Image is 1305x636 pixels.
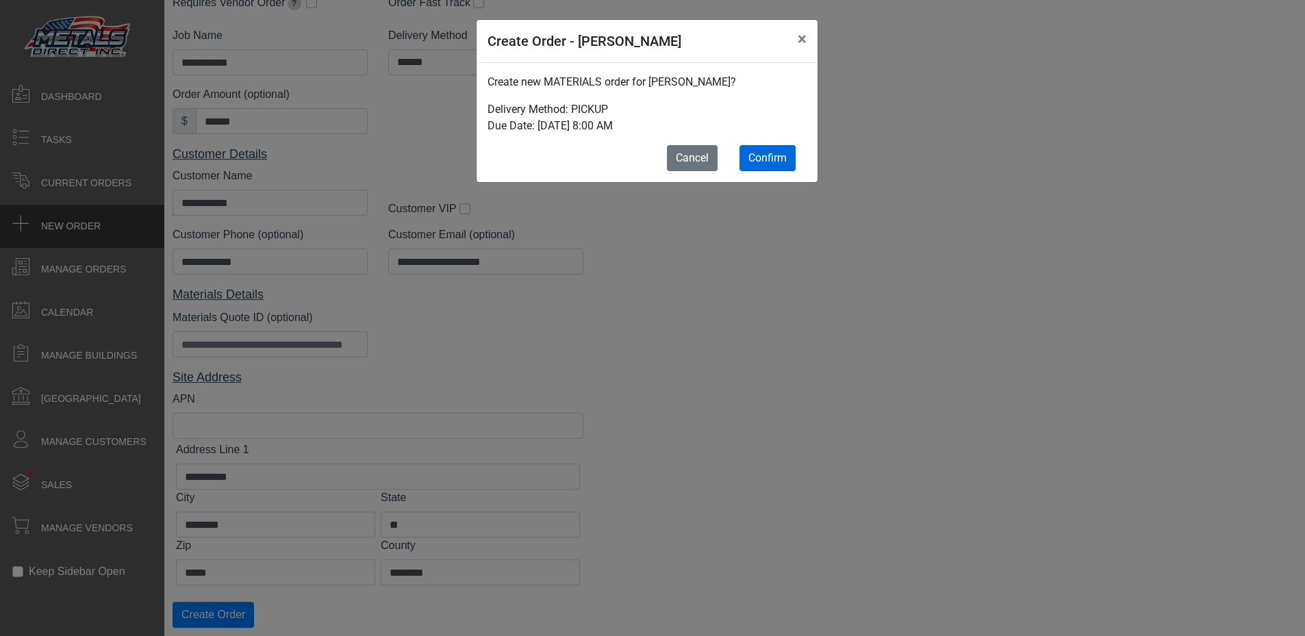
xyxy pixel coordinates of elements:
[667,145,718,171] button: Cancel
[739,145,796,171] button: Confirm
[748,151,787,164] span: Confirm
[787,20,818,58] button: Close
[487,31,681,51] h5: Create Order - [PERSON_NAME]
[487,74,807,90] p: Create new MATERIALS order for [PERSON_NAME]?
[487,101,807,134] p: Delivery Method: PICKUP Due Date: [DATE] 8:00 AM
